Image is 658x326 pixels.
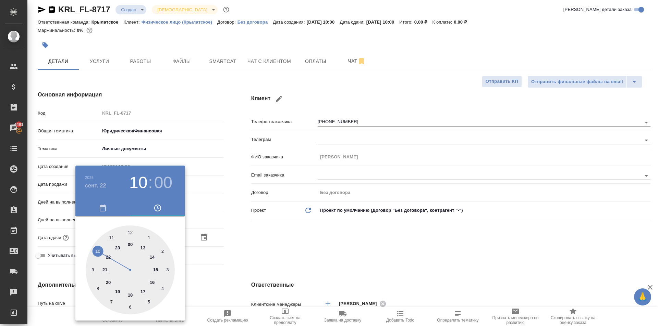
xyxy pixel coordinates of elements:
[129,173,147,192] button: 10
[85,182,106,190] button: сент. 22
[85,175,94,180] button: 2025
[154,173,172,192] button: 00
[148,173,153,192] h3: :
